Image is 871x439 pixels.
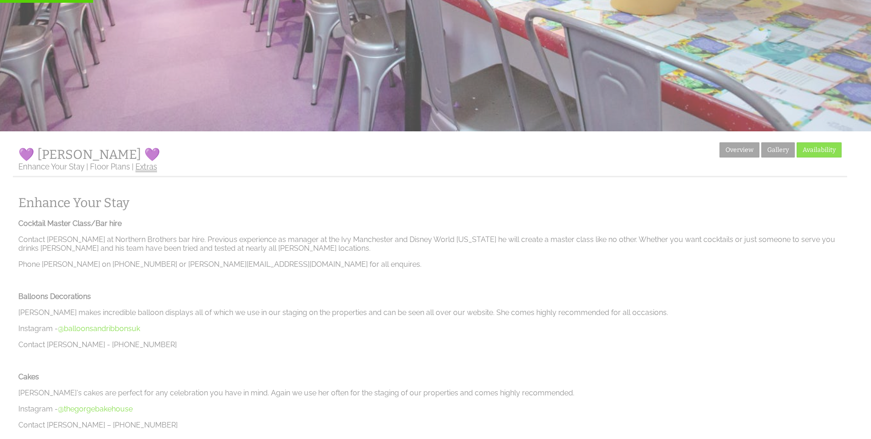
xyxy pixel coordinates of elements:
[58,405,133,413] a: @thegorgebakehouse
[18,292,91,301] strong: Balloons Decorations
[761,142,795,158] a: Gallery
[18,372,39,381] strong: Cakes
[90,162,130,171] a: Floor Plans
[58,324,140,333] a: @balloonsandribbonsuk
[18,235,842,253] p: Contact [PERSON_NAME] at Northern Brothers bar hire. Previous experience as manager at the Ivy Ma...
[719,142,759,158] a: Overview
[18,162,84,171] a: Enhance Your Stay
[18,405,842,413] p: Instagram -
[135,162,157,172] a: Extras
[18,421,842,429] p: Contact [PERSON_NAME] – [PHONE_NUMBER]
[797,142,842,158] a: Availability
[18,388,842,397] p: [PERSON_NAME]'s cakes are perfect for any celebration you have in mind. Again we use her often fo...
[18,147,160,162] a: 💜 [PERSON_NAME] 💜
[18,308,842,317] p: [PERSON_NAME] makes incredible balloon displays all of which we use in our staging on the propert...
[18,340,842,349] p: Contact [PERSON_NAME] - [PHONE_NUMBER]
[18,195,842,210] a: Enhance Your Stay
[18,219,122,228] strong: Cocktail Master Class/Bar hire
[18,260,842,269] p: Phone [PERSON_NAME] on [PHONE_NUMBER] or [PERSON_NAME][EMAIL_ADDRESS][DOMAIN_NAME] for all enquires.
[18,324,842,333] p: Instagram -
